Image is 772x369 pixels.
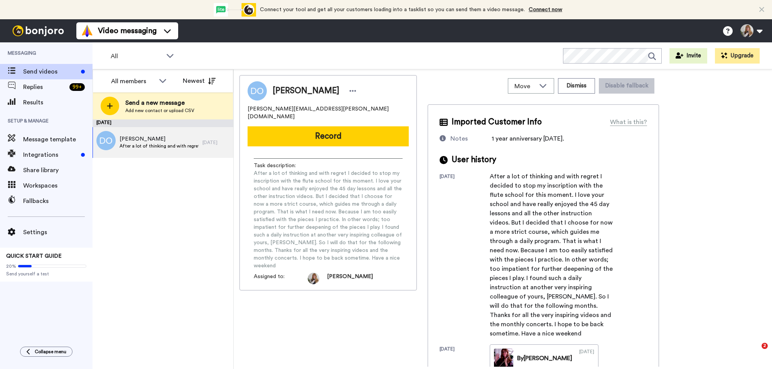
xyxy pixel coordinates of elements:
span: Video messaging [98,25,157,36]
div: [DATE] [440,173,490,338]
span: Assigned to: [254,273,308,284]
span: Add new contact or upload CSV [125,107,194,114]
span: Collapse menu [35,349,66,355]
img: 709ce1cb-287c-49ca-8202-ee97d137c693-thumb.jpg [494,349,513,368]
span: Settings [23,228,93,237]
span: Message template [23,135,93,144]
div: All members [111,77,155,86]
div: By [PERSON_NAME] [517,354,572,363]
span: Send videos [23,67,78,76]
span: All [111,52,162,61]
button: Newest [177,73,221,89]
img: b92c3bcc-6fde-43af-a477-fd3260b9ac74-1704150100.jpg [308,273,319,284]
span: [PERSON_NAME] [120,135,199,143]
span: Imported Customer Info [452,116,542,128]
span: 20% [6,263,16,269]
img: bj-logo-header-white.svg [9,25,67,36]
span: [PERSON_NAME] [327,273,373,284]
div: animation [214,3,256,17]
img: do.png [96,131,116,150]
span: Fallbacks [23,196,93,206]
div: After a lot of thinking and with regret I decided to stop my inscription with the flute school fo... [490,172,613,338]
span: Replies [23,82,66,92]
span: User history [452,154,496,166]
div: 99 + [69,83,85,91]
span: Integrations [23,150,78,159]
span: Send yourself a test [6,271,86,277]
span: Send a new message [125,98,194,107]
iframe: Intercom live chat [746,343,764,361]
img: vm-color.svg [81,25,93,37]
img: Image of Dorine Oppermann [248,81,267,101]
button: Dismiss [558,78,595,94]
span: Task description : [254,162,308,169]
span: After a lot of thinking and with regret I decided to stop my inscription with the flute school fo... [120,143,199,149]
a: Connect now [529,7,562,12]
button: Disable fallback [599,78,654,94]
div: What is this? [610,117,647,127]
span: Share library [23,166,93,175]
div: [DATE] [579,349,594,368]
span: [PERSON_NAME] [273,85,339,97]
button: Invite [669,48,707,64]
button: Upgrade [715,48,760,64]
span: 1 year anniversary [DATE]. [492,136,564,142]
span: Workspaces [23,181,93,190]
span: 2 [762,343,768,349]
button: Record [248,126,409,146]
span: Move [514,82,535,91]
div: [DATE] [202,139,229,146]
span: Connect your tool and get all your customers loading into a tasklist so you can send them a video... [260,7,525,12]
button: Collapse menu [20,347,72,357]
div: Notes [450,134,468,143]
div: [DATE] [93,119,233,127]
span: After a lot of thinking and with regret I decided to stop my inscription with the flute school fo... [254,169,403,270]
span: QUICK START GUIDE [6,253,62,259]
span: [PERSON_NAME][EMAIL_ADDRESS][PERSON_NAME][DOMAIN_NAME] [248,105,409,121]
span: Results [23,98,93,107]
